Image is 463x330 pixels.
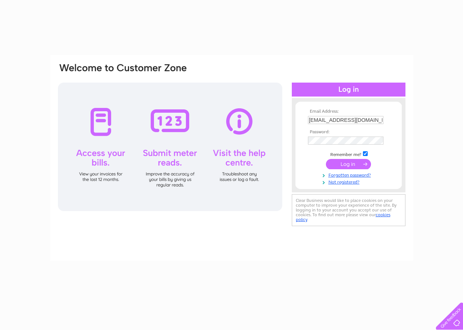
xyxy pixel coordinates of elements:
[306,150,391,157] td: Remember me?
[326,159,371,169] input: Submit
[292,194,405,226] div: Clear Business would like to place cookies on your computer to improve your experience of the sit...
[308,171,391,178] a: Forgotten password?
[306,130,391,135] th: Password:
[308,178,391,185] a: Not registered?
[306,109,391,114] th: Email Address:
[296,212,390,222] a: cookies policy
